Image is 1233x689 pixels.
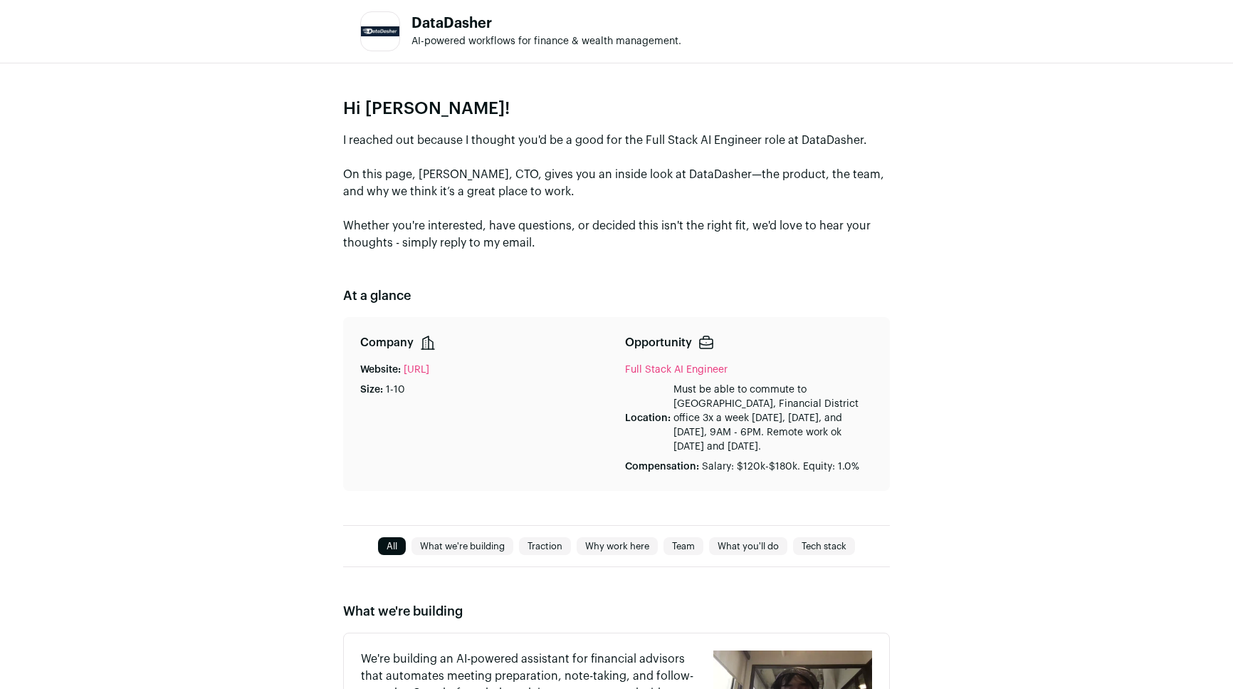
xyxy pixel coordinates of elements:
[625,460,699,474] p: Compensation:
[519,538,571,555] a: Traction
[709,538,787,555] a: What you'll do
[625,334,692,351] p: Opportunity
[386,383,405,397] p: 1-10
[663,538,703,555] a: Team
[793,538,855,555] a: Tech stack
[360,334,414,351] p: Company
[411,36,681,46] span: AI-powered workflows for finance & wealth management.
[625,411,671,425] p: Location:
[361,26,399,37] img: 5ea263cf0c28d7e3455a8b28ff74034307efce2722f8c6cf0fe1af1be6d55519.jpg
[343,601,890,621] h2: What we're building
[673,383,873,454] p: Must be able to commute to [GEOGRAPHIC_DATA], Financial District office 3x a week [DATE], [DATE],...
[411,538,513,555] a: What we're building
[702,460,859,474] p: Salary: $120k-$180k. Equity: 1.0%
[360,363,401,377] p: Website:
[343,286,890,306] h2: At a glance
[625,365,728,375] a: Full Stack AI Engineer
[404,363,429,377] a: [URL]
[411,16,681,31] h1: DataDasher
[577,538,658,555] a: Why work here
[378,538,406,555] a: All
[360,383,383,397] p: Size:
[343,132,890,252] p: I reached out because I thought you'd be a good for the Full Stack AI Engineer role at DataDasher...
[343,98,890,120] p: Hi [PERSON_NAME]!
